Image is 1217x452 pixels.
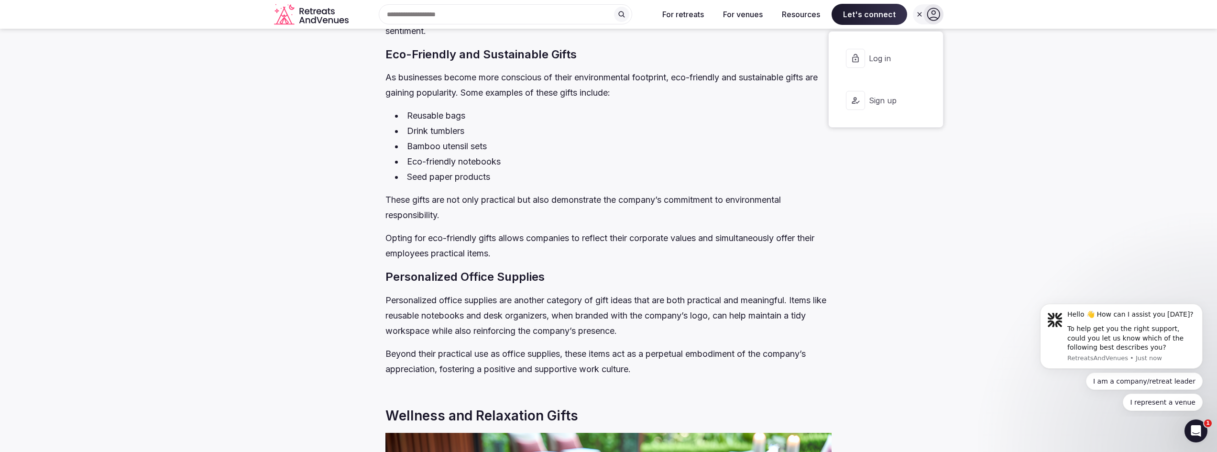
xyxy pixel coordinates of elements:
[869,53,915,64] span: Log in
[1204,419,1212,427] span: 1
[274,4,351,25] svg: Retreats and Venues company logo
[836,39,935,77] button: Log in
[869,95,915,106] span: Sign up
[385,70,832,100] p: As businesses become more conscious of their environmental footprint, eco-friendly and sustainabl...
[385,346,832,377] p: Beyond their practical use as office supplies, these items act as a perpetual embodiment of the c...
[385,269,832,285] h3: Personalized Office Supplies
[385,192,832,223] p: These gifts are not only practical but also demonstrate the company’s commitment to environmental...
[836,81,935,120] button: Sign up
[395,169,832,185] li: Seed paper products
[385,231,832,261] p: Opting for eco-friendly gifts allows companies to reflect their corporate values and simultaneous...
[385,293,832,339] p: Personalized office supplies are another category of gift ideas that are both practical and meani...
[1026,295,1217,417] iframe: Intercom notifications message
[715,4,770,25] button: For venues
[385,46,832,63] h3: Eco-Friendly and Sustainable Gifts
[385,407,832,425] h2: Wellness and Relaxation Gifts
[274,4,351,25] a: Visit the homepage
[774,4,828,25] button: Resources
[395,154,832,169] li: Eco-friendly notebooks
[655,4,712,25] button: For retreats
[1184,419,1207,442] iframe: Intercom live chat
[395,139,832,154] li: Bamboo utensil sets
[395,108,832,123] li: Reusable bags
[832,4,907,25] span: Let's connect
[395,123,832,139] li: Drink tumblers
